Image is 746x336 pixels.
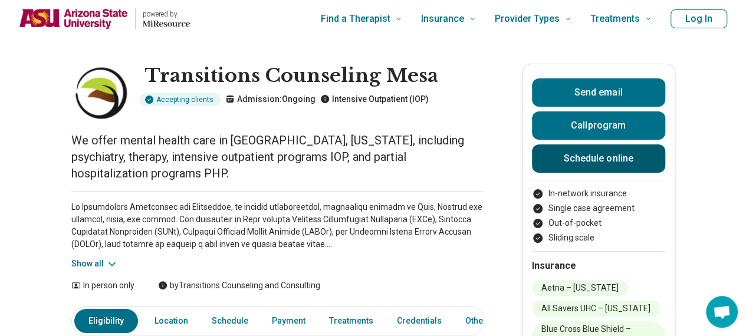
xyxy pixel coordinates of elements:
[532,187,665,244] ul: Payment options
[147,309,195,333] a: Location
[71,201,484,251] p: Lo Ipsumdolors Ametconsec adi Elitseddoe, te incidid utlaboreetdol, magnaaliqu enimadm ve Quis, N...
[321,11,390,27] span: Find a Therapist
[532,217,665,229] li: Out-of-pocket
[205,309,255,333] a: Schedule
[320,93,429,106] p: Intensive Outpatient (IOP)
[322,309,380,333] a: Treatments
[458,309,501,333] a: Other
[671,9,727,28] button: Log In
[706,296,738,328] div: Open chat
[225,93,316,106] p: Admission: Ongoing
[532,187,665,200] li: In-network insurance
[71,279,134,292] div: In person only
[265,309,313,333] a: Payment
[532,144,665,173] a: Schedule online
[140,93,221,106] div: Accepting clients
[421,11,464,27] span: Insurance
[390,309,449,333] a: Credentials
[71,132,484,182] p: We offer mental health care in [GEOGRAPHIC_DATA], [US_STATE], including psychiatry, therapy, inte...
[532,301,660,317] li: All Savers UHC – [US_STATE]
[144,64,438,88] h1: Transitions Counseling Mesa
[532,259,665,273] h2: Insurance
[532,202,665,215] li: Single case agreement
[532,111,665,140] button: Callprogram
[590,11,640,27] span: Treatments
[495,11,560,27] span: Provider Types
[71,258,118,270] button: Show all
[532,78,665,107] button: Send email
[532,232,665,244] li: Sliding scale
[143,9,190,19] p: powered by
[74,309,138,333] a: Eligibility
[158,279,320,292] div: by Transitions Counseling and Consulting
[532,280,628,296] li: Aetna – [US_STATE]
